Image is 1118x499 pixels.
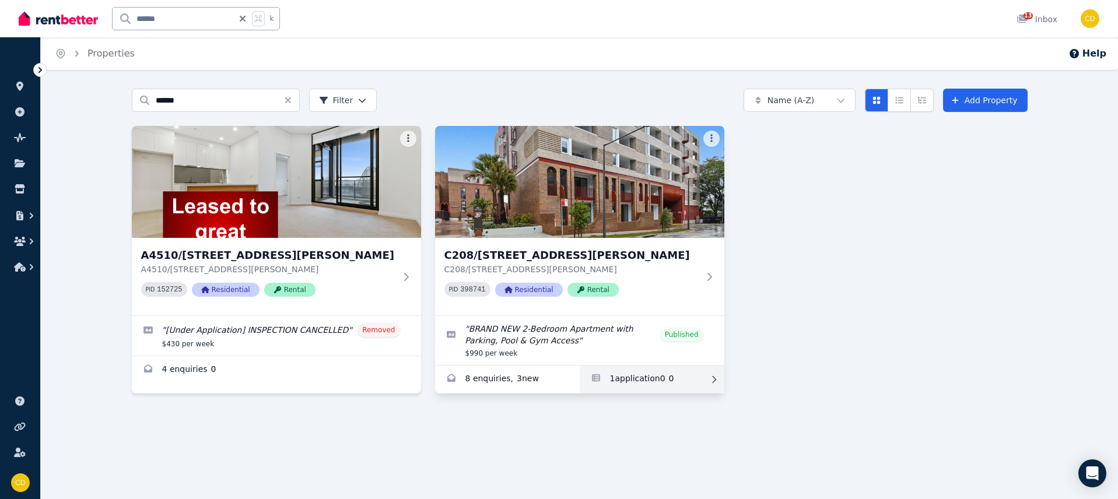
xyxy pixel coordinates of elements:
code: 398741 [460,286,485,294]
button: Name (A-Z) [744,89,856,112]
p: A4510/[STREET_ADDRESS][PERSON_NAME] [141,263,395,275]
a: Applications for C208/165 Milton St, Ashbury [580,366,724,393]
small: PID [449,286,458,293]
button: Expanded list view [910,89,934,112]
span: Filter [319,94,353,106]
span: Residential [495,283,563,297]
div: Open Intercom Messenger [1078,459,1106,487]
a: A4510/1 Hamilton Crescent, RydeA4510/[STREET_ADDRESS][PERSON_NAME]A4510/[STREET_ADDRESS][PERSON_N... [132,126,421,315]
span: Name (A-Z) [767,94,815,106]
button: Help [1068,47,1106,61]
span: Rental [264,283,316,297]
code: 152725 [157,286,182,294]
img: Chris Dimitropoulos [1081,9,1099,28]
img: RentBetter [19,10,98,27]
button: More options [400,131,416,147]
p: C208/[STREET_ADDRESS][PERSON_NAME] [444,263,699,275]
a: Enquiries for A4510/1 Hamilton Crescent, Ryde [132,356,421,384]
span: Rental [567,283,619,297]
span: k [269,14,274,23]
button: More options [703,131,720,147]
button: Filter [309,89,377,112]
a: C208/165 Milton St, AshburyC208/[STREET_ADDRESS][PERSON_NAME]C208/[STREET_ADDRESS][PERSON_NAME]PI... [435,126,724,315]
button: Card view [865,89,888,112]
img: C208/165 Milton St, Ashbury [435,126,724,238]
img: Chris Dimitropoulos [11,473,30,492]
div: Inbox [1017,13,1057,25]
span: Residential [192,283,260,297]
div: View options [865,89,934,112]
h3: A4510/[STREET_ADDRESS][PERSON_NAME] [141,247,395,263]
img: A4510/1 Hamilton Crescent, Ryde [132,126,421,238]
span: 13 [1024,12,1033,19]
small: PID [146,286,155,293]
nav: Breadcrumb [41,37,149,70]
a: Add Property [943,89,1028,112]
a: Edit listing: BRAND NEW 2-Bedroom Apartment with Parking, Pool & Gym Access [435,316,724,365]
button: Compact list view [888,89,911,112]
a: Edit listing: [Under Application] INSPECTION CANCELLED [132,316,421,356]
a: Enquiries for C208/165 Milton St, Ashbury [435,366,580,393]
a: Properties [87,48,135,59]
button: Clear search [283,89,300,112]
h3: C208/[STREET_ADDRESS][PERSON_NAME] [444,247,699,263]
